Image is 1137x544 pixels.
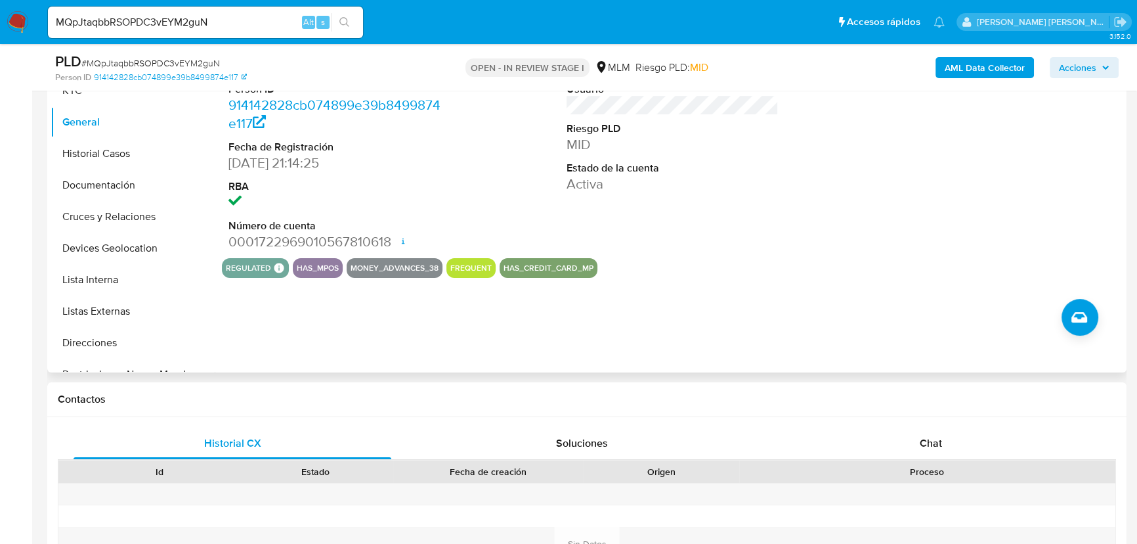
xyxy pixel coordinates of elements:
[402,465,574,478] div: Fecha de creación
[933,16,945,28] a: Notificaciones
[635,60,708,75] span: Riesgo PLD:
[977,16,1109,28] p: michelleangelica.rodriguez@mercadolibre.com.mx
[51,264,215,296] button: Lista Interna
[51,327,215,359] button: Direcciones
[228,233,440,251] dd: 0001722969010567810618
[51,233,215,264] button: Devices Geolocation
[504,265,593,271] button: has_credit_card_mp
[555,436,607,451] span: Soluciones
[91,465,228,478] div: Id
[58,393,1116,406] h1: Contactos
[935,57,1034,78] button: AML Data Collector
[246,465,383,478] div: Estado
[690,60,708,75] span: MID
[55,51,81,72] b: PLD
[567,122,779,136] dt: Riesgo PLD
[351,265,439,271] button: money_advances_38
[228,219,440,233] dt: Número de cuenta
[1059,57,1096,78] span: Acciones
[297,265,339,271] button: has_mpos
[331,13,358,32] button: search-icon
[920,436,942,451] span: Chat
[303,16,314,28] span: Alt
[567,135,779,154] dd: MID
[945,57,1025,78] b: AML Data Collector
[228,154,440,172] dd: [DATE] 21:14:25
[204,436,261,451] span: Historial CX
[51,201,215,233] button: Cruces y Relaciones
[51,106,215,138] button: General
[450,265,492,271] button: frequent
[51,296,215,327] button: Listas Externas
[48,14,363,31] input: Buscar usuario o caso...
[567,175,779,193] dd: Activa
[567,161,779,175] dt: Estado de la cuenta
[228,95,440,133] a: 914142828cb074899e39b8499874e117
[1113,15,1127,29] a: Salir
[51,359,215,390] button: Restricciones Nuevo Mundo
[228,179,440,194] dt: RBA
[592,465,729,478] div: Origen
[595,60,630,75] div: MLM
[748,465,1106,478] div: Proceso
[321,16,325,28] span: s
[1050,57,1119,78] button: Acciones
[1109,31,1130,41] span: 3.152.0
[51,170,215,201] button: Documentación
[81,57,220,70] span: # MQpJtaqbbRSOPDC3vEYM2guN
[51,138,215,170] button: Historial Casos
[226,265,271,271] button: regulated
[847,15,920,29] span: Accesos rápidos
[465,58,590,77] p: OPEN - IN REVIEW STAGE I
[567,82,779,97] dt: Usuario
[228,140,440,154] dt: Fecha de Registración
[94,72,247,83] a: 914142828cb074899e39b8499874e117
[55,72,91,83] b: Person ID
